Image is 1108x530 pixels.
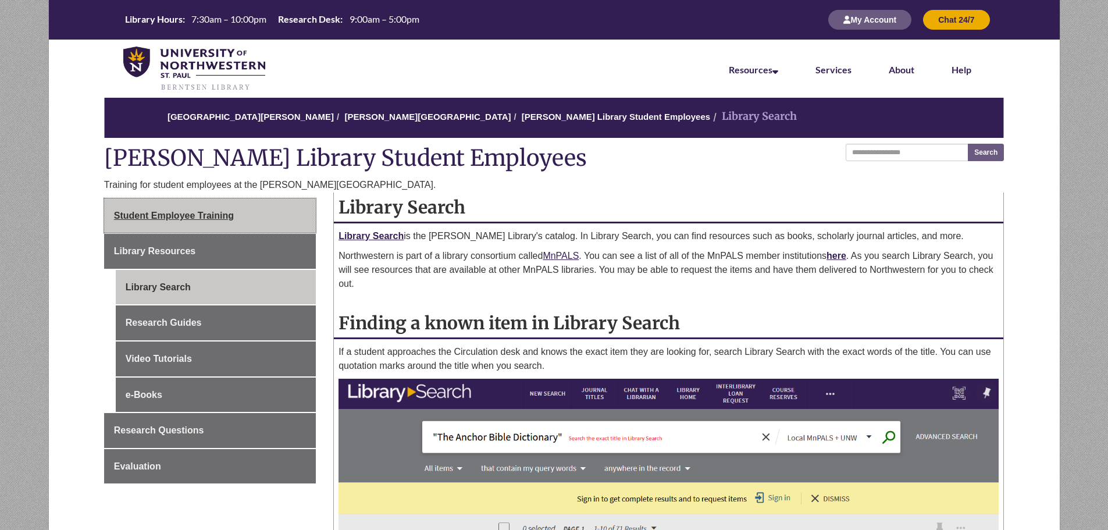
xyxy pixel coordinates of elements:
a: [PERSON_NAME][GEOGRAPHIC_DATA] [344,112,511,122]
a: Research Questions [104,413,316,448]
button: My Account [828,10,911,30]
span: Research Questions [114,425,204,435]
a: Library Search [339,231,404,241]
table: Hours Today [120,13,424,26]
a: e-Books [116,378,316,412]
th: Research Desk: [273,13,344,26]
p: is the [PERSON_NAME] Library's catalog. In Library Search, you can find resources such as books, ... [339,229,999,243]
a: My Account [828,15,911,24]
button: Search [968,144,1004,161]
a: Chat 24/7 [923,15,989,24]
div: Guide Pages [104,198,316,484]
nav: breadcrumb [104,98,1004,138]
a: Student Employee Training [104,198,316,233]
a: Help [952,64,971,75]
a: Research Guides [116,305,316,340]
a: [GEOGRAPHIC_DATA][PERSON_NAME] [168,112,334,122]
a: Library Resources [104,234,316,269]
span: Student Employee Training [114,211,234,220]
span: Evaluation [114,461,161,471]
a: MnPALS [543,251,579,261]
img: UNWSP Library Logo [123,47,266,92]
p: If a student approaches the Circulation desk and knows the exact item they are looking for, searc... [339,345,999,373]
h2: Library Search [334,193,1003,223]
button: Chat 24/7 [923,10,989,30]
a: Video Tutorials [116,342,316,376]
a: Resources [729,64,778,75]
th: Library Hours: [120,13,187,26]
span: 9:00am – 5:00pm [350,13,419,24]
li: Library Search [710,108,797,125]
a: [PERSON_NAME] Library Student Employees [522,112,710,122]
a: here [826,251,846,261]
p: Northwestern is part of a library consortium called . You can see a list of all of the MnPALS mem... [339,249,999,291]
a: Services [815,64,852,75]
span: Training for student employees at the [PERSON_NAME][GEOGRAPHIC_DATA]. [104,180,436,190]
a: Hours Today [120,13,424,27]
a: Evaluation [104,449,316,484]
h2: Finding a known item in Library Search [334,308,1003,339]
a: About [889,64,914,75]
h1: [PERSON_NAME] Library Student Employees [104,144,1004,175]
span: 7:30am – 10:00pm [191,13,266,24]
span: Library Resources [114,246,196,256]
a: Library Search [116,270,316,305]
